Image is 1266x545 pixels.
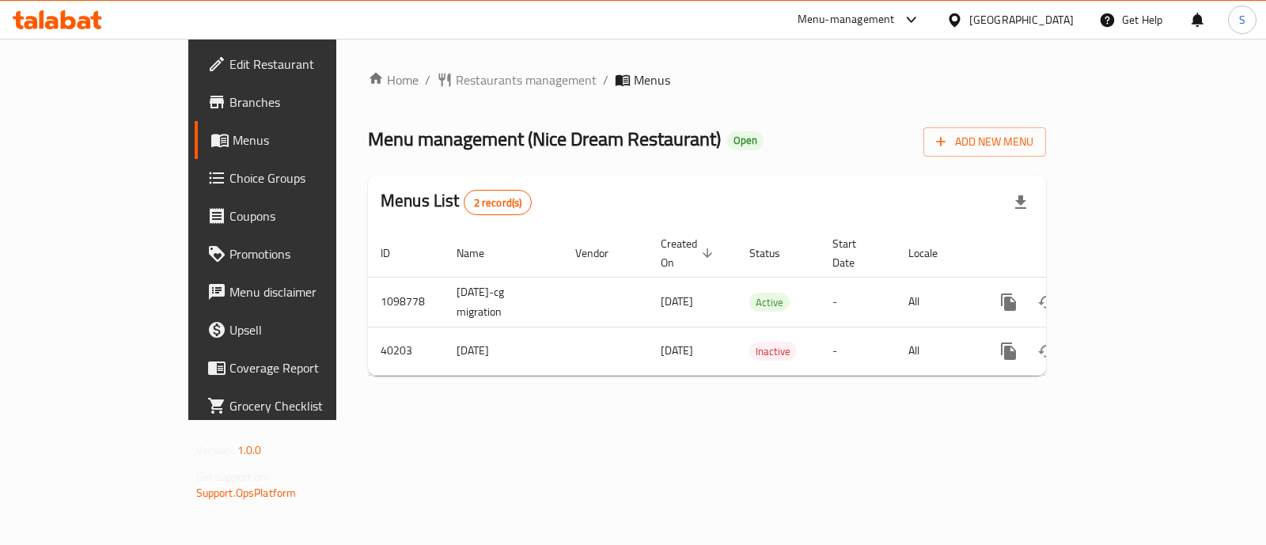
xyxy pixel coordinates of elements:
[195,159,400,197] a: Choice Groups
[195,45,400,83] a: Edit Restaurant
[896,277,977,327] td: All
[229,206,387,225] span: Coupons
[634,70,670,89] span: Menus
[820,277,896,327] td: -
[444,327,563,375] td: [DATE]
[727,131,764,150] div: Open
[661,340,693,361] span: [DATE]
[195,235,400,273] a: Promotions
[229,168,387,187] span: Choice Groups
[229,320,387,339] span: Upsell
[1028,332,1066,370] button: Change Status
[195,349,400,387] a: Coverage Report
[896,327,977,375] td: All
[603,70,608,89] li: /
[437,70,597,89] a: Restaurants management
[749,293,790,312] div: Active
[229,55,387,74] span: Edit Restaurant
[195,83,400,121] a: Branches
[457,244,505,263] span: Name
[820,327,896,375] td: -
[195,121,400,159] a: Menus
[575,244,629,263] span: Vendor
[425,70,430,89] li: /
[229,396,387,415] span: Grocery Checklist
[229,358,387,377] span: Coverage Report
[368,327,444,375] td: 40203
[464,195,532,210] span: 2 record(s)
[368,229,1154,376] table: enhanced table
[969,11,1074,28] div: [GEOGRAPHIC_DATA]
[661,234,718,272] span: Created On
[464,190,533,215] div: Total records count
[749,342,797,361] div: Inactive
[798,10,895,29] div: Menu-management
[832,234,877,272] span: Start Date
[990,283,1028,321] button: more
[195,311,400,349] a: Upsell
[229,244,387,263] span: Promotions
[381,244,411,263] span: ID
[196,467,269,487] span: Get support on:
[195,273,400,311] a: Menu disclaimer
[1002,184,1040,221] div: Export file
[229,282,387,301] span: Menu disclaimer
[977,229,1154,278] th: Actions
[196,440,235,460] span: Version:
[229,93,387,112] span: Branches
[381,189,532,215] h2: Menus List
[196,483,297,503] a: Support.OpsPlatform
[749,343,797,361] span: Inactive
[456,70,597,89] span: Restaurants management
[444,277,563,327] td: [DATE]-cg migration
[923,127,1046,157] button: Add New Menu
[990,332,1028,370] button: more
[368,277,444,327] td: 1098778
[195,197,400,235] a: Coupons
[233,131,387,149] span: Menus
[661,291,693,312] span: [DATE]
[1239,11,1245,28] span: S
[727,134,764,147] span: Open
[368,70,1046,89] nav: breadcrumb
[749,293,790,312] span: Active
[908,244,958,263] span: Locale
[749,244,801,263] span: Status
[195,387,400,425] a: Grocery Checklist
[936,132,1033,152] span: Add New Menu
[237,440,262,460] span: 1.0.0
[368,121,721,157] span: Menu management ( Nice Dream Restaurant )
